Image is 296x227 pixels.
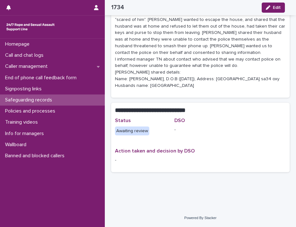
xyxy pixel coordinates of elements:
div: Awaiting review [115,126,149,136]
span: Status [115,118,131,123]
img: rhQMoQhaT3yELyF149Cw [5,21,56,33]
p: Policies and processes [3,108,60,114]
p: Safeguarding records [3,97,57,103]
p: - [174,126,226,133]
p: [PERSON_NAME] contacted us via webchat and shared that their husband had raped them this morning.... [115,3,286,89]
a: Powered By Stacker [184,216,216,220]
p: Caller management [3,63,53,69]
h2: 1734 [111,4,124,11]
p: - [115,157,286,164]
button: Edit [262,3,285,13]
p: Training videos [3,119,43,125]
p: Banned and blocked callers [3,153,70,159]
p: Wallboard [3,142,31,148]
p: Call and chat logs [3,52,49,58]
span: Edit [273,5,281,10]
p: Signposting links [3,86,47,92]
p: Info for managers [3,131,49,137]
span: Action taken and decision by DSO [115,148,195,153]
p: Homepage [3,41,35,47]
span: DSO [174,118,185,123]
p: End of phone call feedback form [3,75,82,81]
